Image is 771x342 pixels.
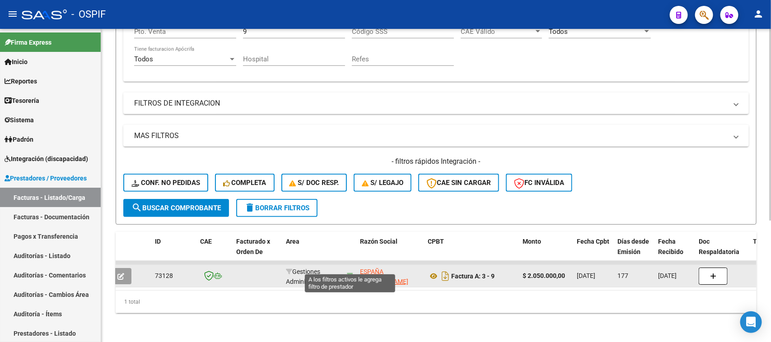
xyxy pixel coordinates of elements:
[151,232,196,272] datatable-header-cell: ID
[5,115,34,125] span: Sistema
[424,232,519,272] datatable-header-cell: CPBT
[196,232,233,272] datatable-header-cell: CAE
[549,28,568,36] span: Todos
[360,238,397,245] span: Razón Social
[236,199,318,217] button: Borrar Filtros
[5,57,28,67] span: Inicio
[281,174,347,192] button: S/ Doc Resp.
[71,5,106,24] span: - OSPIF
[123,199,229,217] button: Buscar Comprobante
[200,238,212,245] span: CAE
[7,9,18,19] mat-icon: menu
[131,204,221,212] span: Buscar Comprobante
[223,179,266,187] span: Completa
[753,9,764,19] mat-icon: person
[426,179,491,187] span: CAE SIN CARGAR
[123,125,749,147] mat-expansion-panel-header: MAS FILTROS
[215,174,275,192] button: Completa
[286,238,299,245] span: Area
[461,28,534,36] span: CAE Válido
[282,232,343,272] datatable-header-cell: Area
[290,179,339,187] span: S/ Doc Resp.
[134,131,727,141] mat-panel-title: MAS FILTROS
[523,238,541,245] span: Monto
[155,238,161,245] span: ID
[356,232,424,272] datatable-header-cell: Razón Social
[155,272,173,279] span: 73128
[5,154,88,164] span: Integración (discapacidad)
[451,273,495,280] strong: Factura A: 3 - 9
[116,291,757,313] div: 1 total
[244,204,309,212] span: Borrar Filtros
[360,268,408,286] span: ESPAÑA [PERSON_NAME]
[134,98,727,108] mat-panel-title: FILTROS DE INTEGRACION
[5,96,39,106] span: Tesorería
[740,311,762,333] div: Open Intercom Messenger
[131,179,200,187] span: Conf. no pedidas
[286,268,335,296] span: Gestiones Administrativas y Otros
[658,272,677,279] span: [DATE]
[233,232,282,272] datatable-header-cell: Facturado x Orden De
[514,179,564,187] span: FC Inválida
[131,202,142,213] mat-icon: search
[654,232,695,272] datatable-header-cell: Fecha Recibido
[5,173,87,183] span: Prestadores / Proveedores
[519,232,573,272] datatable-header-cell: Monto
[428,238,444,245] span: CPBT
[573,232,614,272] datatable-header-cell: Fecha Cpbt
[617,238,649,255] span: Días desde Emisión
[418,174,499,192] button: CAE SIN CARGAR
[617,272,628,279] span: 177
[577,238,609,245] span: Fecha Cpbt
[614,232,654,272] datatable-header-cell: Días desde Emisión
[362,179,403,187] span: S/ legajo
[658,238,683,255] span: Fecha Recibido
[699,238,739,255] span: Doc Respaldatoria
[123,157,749,166] h4: - filtros rápidos Integración -
[236,238,270,255] span: Facturado x Orden De
[5,134,33,144] span: Padrón
[695,232,749,272] datatable-header-cell: Doc Respaldatoria
[5,37,51,47] span: Firma Express
[123,92,749,114] mat-expansion-panel-header: FILTROS DE INTEGRACION
[244,202,255,213] mat-icon: delete
[134,55,153,63] span: Todos
[523,272,565,279] strong: $ 2.050.000,00
[5,76,37,86] span: Reportes
[123,174,208,192] button: Conf. no pedidas
[439,269,451,283] i: Descargar documento
[360,267,421,286] div: 20140958213
[506,174,572,192] button: FC Inválida
[354,174,411,192] button: S/ legajo
[577,272,595,279] span: [DATE]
